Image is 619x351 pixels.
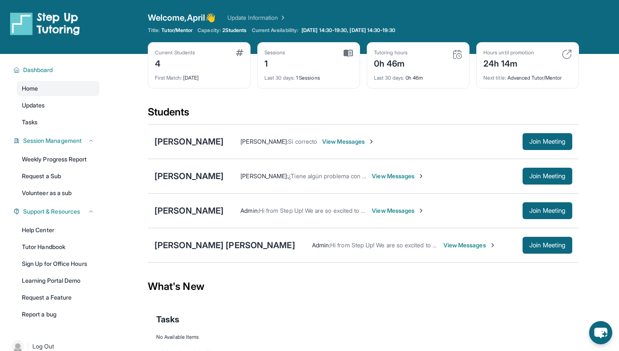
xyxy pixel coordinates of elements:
span: View Messages [372,172,424,180]
button: Join Meeting [523,133,572,150]
span: Admin : [312,241,330,249]
div: [PERSON_NAME] [155,136,224,147]
span: Tasks [22,118,37,126]
a: Report a bug [17,307,99,322]
a: Tasks [17,115,99,130]
div: [PERSON_NAME] [PERSON_NAME] [155,239,295,251]
span: Join Meeting [529,243,566,248]
img: card [562,49,572,59]
span: Join Meeting [529,174,566,179]
span: View Messages [443,241,496,249]
span: ¿Tiene algún problema con el acceso del portal? [288,172,416,180]
div: 24h 14m [483,56,534,70]
button: Join Meeting [523,202,572,219]
a: Weekly Progress Report [17,152,99,167]
img: Chevron-Right [489,242,496,249]
span: Tutor/Mentor [161,27,192,34]
div: Hours until promotion [483,49,534,56]
div: [PERSON_NAME] [155,170,224,182]
a: Sign Up for Office Hours [17,256,99,271]
span: Next title : [483,75,506,81]
span: Capacity: [197,27,221,34]
a: Home [17,81,99,96]
span: Sí correcto [288,138,317,145]
img: Chevron-Right [368,138,375,145]
img: card [236,49,243,56]
div: Current Students [155,49,195,56]
div: 1 Sessions [264,70,353,81]
a: Updates [17,98,99,113]
span: Tasks [156,313,179,325]
div: [PERSON_NAME] [155,205,224,217]
div: 1 [264,56,285,70]
span: Session Management [23,137,82,145]
button: Join Meeting [523,237,572,254]
div: No Available Items [156,334,571,340]
span: Title: [148,27,160,34]
span: [PERSON_NAME] : [240,138,288,145]
span: First Match : [155,75,182,81]
a: Tutor Handbook [17,239,99,255]
span: Welcome, April 👋 [148,12,216,24]
div: Students [148,105,579,124]
div: What's New [148,268,579,305]
span: Join Meeting [529,139,566,144]
a: Request a Feature [17,290,99,305]
a: Request a Sub [17,169,99,184]
img: card [344,49,353,57]
span: Admin : [240,207,259,214]
button: Dashboard [20,66,94,74]
button: Join Meeting [523,168,572,185]
div: 0h 46m [374,56,408,70]
div: Tutoring hours [374,49,408,56]
span: View Messages [372,206,424,215]
span: Home [22,84,38,93]
a: Volunteer as a sub [17,185,99,201]
span: Updates [22,101,45,110]
a: Help Center [17,222,99,238]
span: [DATE] 14:30-19:30, [DATE] 14:30-19:30 [301,27,395,34]
span: View Messages [322,137,375,146]
a: Update Information [227,13,286,22]
span: Last 30 days : [374,75,404,81]
div: Sessions [264,49,285,56]
div: Advanced Tutor/Mentor [483,70,572,81]
img: card [452,49,462,59]
span: Support & Resources [23,207,80,216]
div: 0h 46m [374,70,462,81]
span: Log Out [32,342,54,351]
button: chat-button [589,321,612,344]
span: 2 Students [222,27,247,34]
a: Learning Portal Demo [17,273,99,288]
img: Chevron-Right [418,207,424,214]
span: Join Meeting [529,208,566,213]
span: [PERSON_NAME] : [240,172,288,180]
a: [DATE] 14:30-19:30, [DATE] 14:30-19:30 [300,27,397,34]
div: 4 [155,56,195,70]
button: Support & Resources [20,207,94,216]
div: [DATE] [155,70,243,81]
img: logo [10,12,80,35]
span: Current Availability: [252,27,298,34]
span: Last 30 days : [264,75,295,81]
img: Chevron-Right [418,173,424,180]
button: Session Management [20,137,94,145]
span: Dashboard [23,66,53,74]
img: Chevron Right [278,13,286,22]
